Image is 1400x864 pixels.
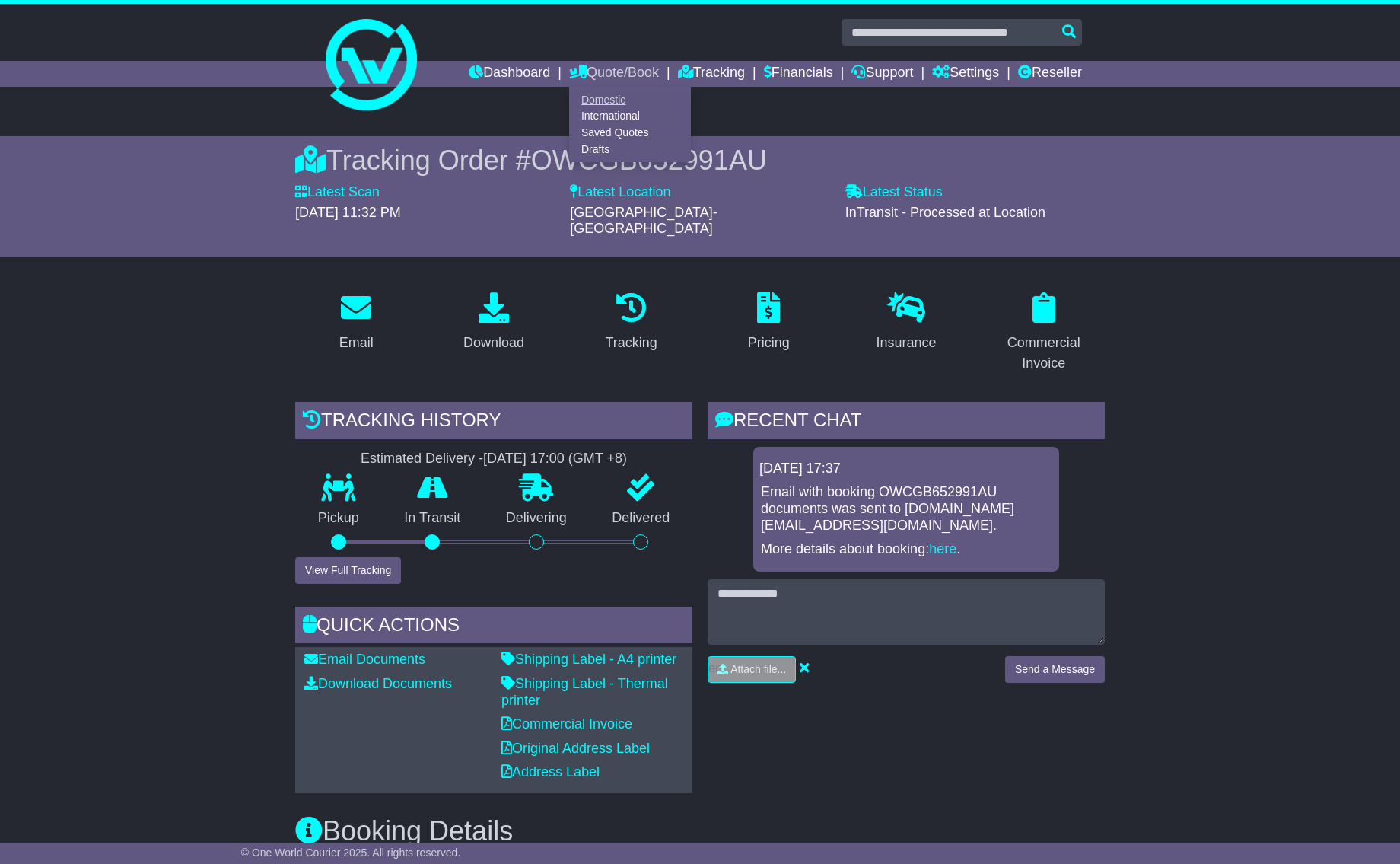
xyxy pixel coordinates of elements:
[501,652,676,667] a: Shipping Label - A4 printer
[295,144,1105,177] div: Tracking Order #
[708,402,1105,443] div: RECENT CHAT
[295,402,692,443] div: Tracking history
[570,184,670,201] label: Latest Location
[501,676,668,708] a: Shipping Label - Thermal printer
[531,145,767,176] span: OWCGB652991AU
[483,510,590,527] p: Delivering
[1018,61,1082,87] a: Reseller
[295,607,692,648] div: Quick Actions
[761,484,1052,534] p: Email with booking OWCGB652991AU documents was sent to [DOMAIN_NAME][EMAIL_ADDRESS][DOMAIN_NAME].
[241,846,461,859] span: © One World Courier 2025. All rights reserved.
[469,61,550,87] a: Dashboard
[992,333,1095,374] div: Commercial Invoice
[851,61,913,87] a: Support
[845,205,1045,220] span: InTransit - Processed at Location
[590,510,693,527] p: Delivered
[304,676,452,691] a: Download Documents
[759,461,1053,477] div: [DATE] 17:37
[738,287,800,359] a: Pricing
[295,451,692,467] div: Estimated Delivery -
[501,741,650,756] a: Original Address Label
[876,333,936,353] div: Insurance
[295,184,380,201] label: Latest Scan
[570,205,717,237] span: [GEOGRAPHIC_DATA]-[GEOGRAPHIC_DATA]
[463,333,524,353] div: Download
[1005,656,1105,683] button: Send a Message
[570,108,690,125] a: International
[748,333,790,353] div: Pricing
[570,141,690,158] a: Drafts
[569,61,659,87] a: Quote/Book
[932,61,999,87] a: Settings
[329,287,383,359] a: Email
[382,510,484,527] p: In Transit
[678,61,745,87] a: Tracking
[295,205,401,220] span: [DATE] 11:32 PM
[606,333,657,353] div: Tracking
[570,91,690,108] a: Domestic
[929,541,956,556] a: here
[295,510,382,527] p: Pickup
[453,287,534,359] a: Download
[483,451,627,467] div: [DATE] 17:00 (GMT +8)
[866,287,946,359] a: Insurance
[501,764,600,780] a: Address Label
[304,652,425,667] a: Email Documents
[845,184,943,201] label: Latest Status
[295,557,401,584] button: View Full Tracking
[339,333,374,353] div: Email
[596,287,667,359] a: Tracking
[982,287,1105,379] a: Commercial Invoice
[761,541,1052,558] p: More details about booking: .
[501,716,632,732] a: Commercial Invoice
[570,125,690,142] a: Saved Quotes
[295,816,1105,846] h3: Booking Details
[764,61,833,87] a: Financials
[569,87,691,162] div: Quote/Book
